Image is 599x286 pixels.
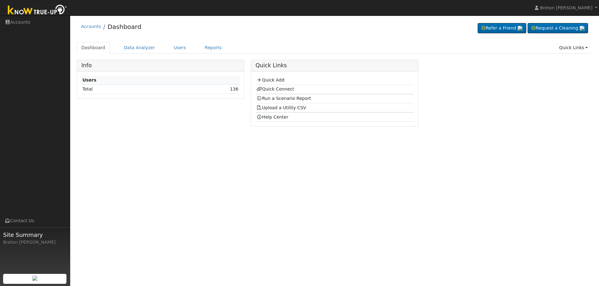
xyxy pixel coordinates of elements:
a: Accounts [81,24,101,29]
a: Dashboard [108,23,142,30]
img: retrieve [518,26,523,31]
a: Request a Cleaning [528,23,588,34]
span: Breton [PERSON_NAME] [540,5,592,10]
a: Reports [200,42,226,54]
a: Users [169,42,191,54]
a: Quick Links [554,42,592,54]
img: retrieve [32,276,37,281]
img: retrieve [580,26,585,31]
img: Know True-Up [5,3,70,17]
a: Data Analyzer [119,42,160,54]
div: Breton [PERSON_NAME] [3,239,67,246]
a: Dashboard [77,42,110,54]
span: Site Summary [3,231,67,239]
a: Refer a Friend [478,23,526,34]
